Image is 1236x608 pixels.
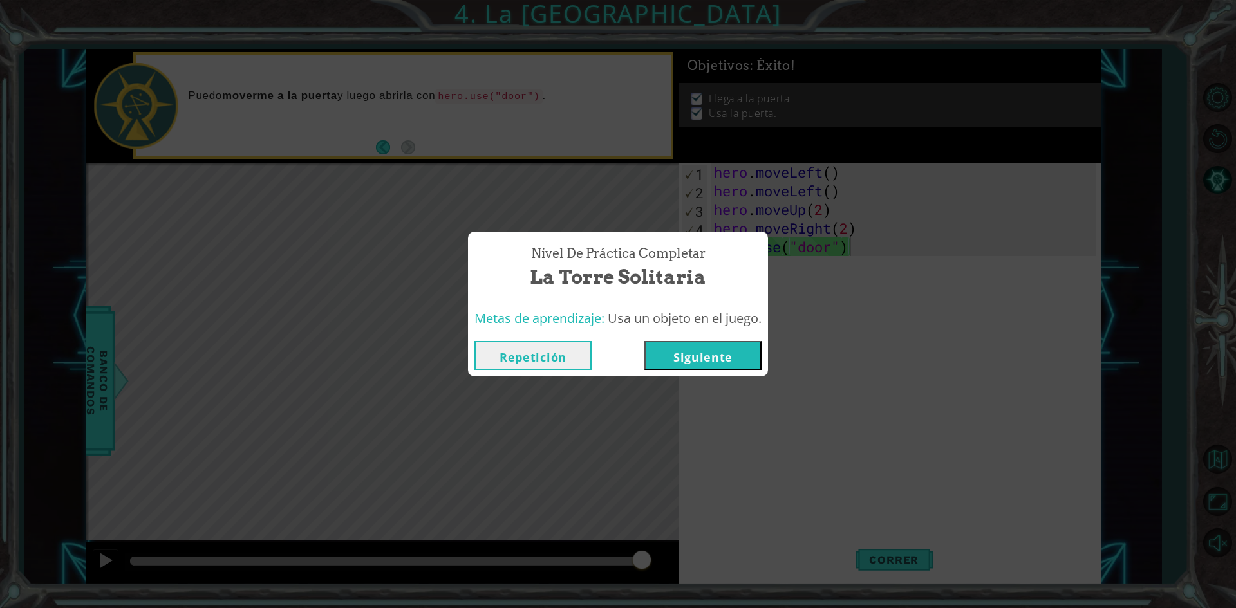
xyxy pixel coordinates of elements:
[530,263,706,291] span: La Torre Solitaria
[644,341,762,370] button: Siguiente
[474,309,604,327] span: Metas de aprendizaje:
[474,341,592,370] button: Repetición
[531,244,706,263] span: Nivel de Práctica Completar
[608,309,762,327] span: Usa un objeto en el juego.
